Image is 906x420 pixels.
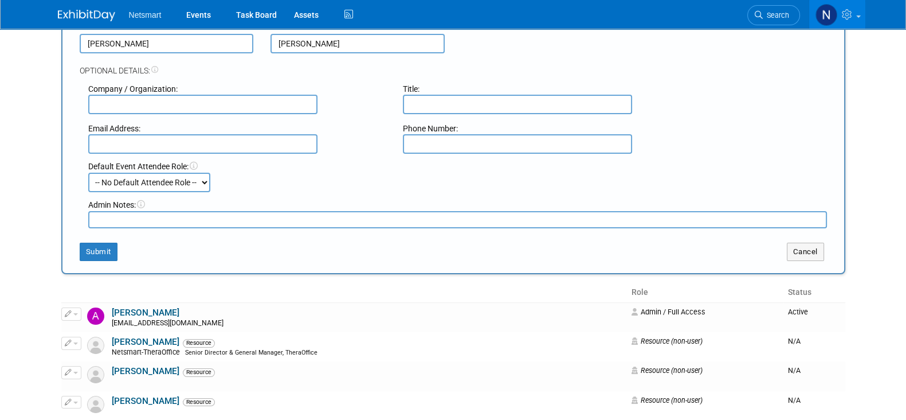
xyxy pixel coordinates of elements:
[788,337,801,345] span: N/A
[80,34,254,53] input: First Name
[112,348,183,356] span: Netsmart-TheraOffice
[88,83,386,95] div: Company / Organization:
[403,123,701,134] div: Phone Number:
[112,366,179,376] a: [PERSON_NAME]
[183,368,215,376] span: Resource
[747,5,800,25] a: Search
[185,349,317,356] span: Senior Director & General Manager, TheraOffice
[788,366,801,375] span: N/A
[787,243,824,261] button: Cancel
[88,161,827,172] div: Default Event Attendee Role:
[58,10,115,21] img: ExhibitDay
[87,366,104,383] img: Resource
[87,308,104,325] img: Abby Tibbles
[183,398,215,406] span: Resource
[80,53,827,76] div: Optional Details:
[632,308,705,316] span: Admin / Full Access
[80,243,117,261] button: Submit
[403,83,701,95] div: Title:
[88,123,386,134] div: Email Address:
[815,4,837,26] img: Nina Finn
[88,199,827,211] div: Admin Notes:
[783,283,845,302] th: Status
[183,339,215,347] span: Resource
[632,337,703,345] span: Resource (non-user)
[632,366,703,375] span: Resource (non-user)
[87,396,104,413] img: Resource
[112,337,179,347] a: [PERSON_NAME]
[270,34,445,53] input: Last Name
[112,396,179,406] a: [PERSON_NAME]
[763,11,789,20] span: Search
[112,308,179,318] a: [PERSON_NAME]
[788,308,808,316] span: Active
[129,10,162,20] span: Netsmart
[632,396,703,405] span: Resource (non-user)
[112,319,624,328] div: [EMAIL_ADDRESS][DOMAIN_NAME]
[627,283,783,302] th: Role
[87,337,104,354] img: Resource
[788,396,801,405] span: N/A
